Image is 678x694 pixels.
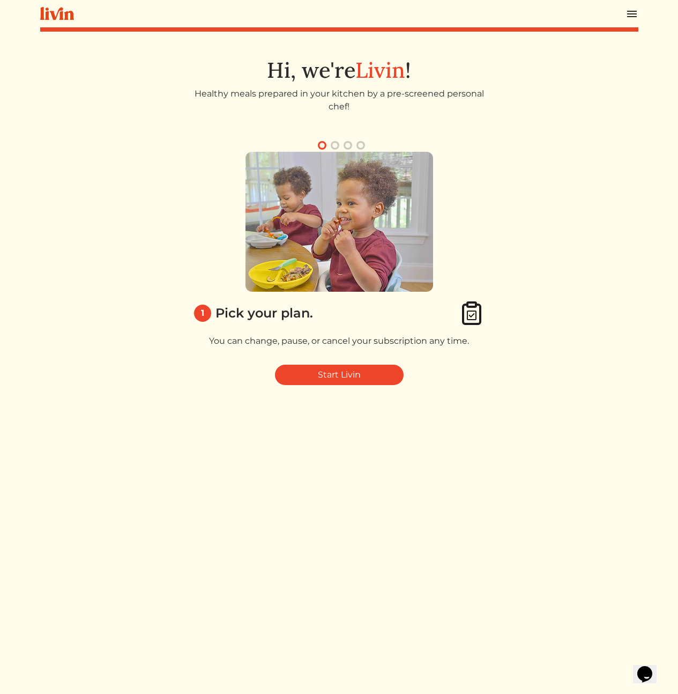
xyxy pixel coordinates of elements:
span: Livin [355,56,405,84]
img: menu_hamburger-cb6d353cf0ecd9f46ceae1c99ecbeb4a00e71ca567a856bd81f57e9d8c17bb26.svg [625,8,638,20]
iframe: chat widget [633,651,667,683]
div: 1 [194,305,211,322]
p: You can change, pause, or cancel your subscription any time. [190,335,489,348]
div: Pick your plan. [215,304,313,323]
a: Start Livin [275,365,404,385]
img: livin-logo-a0d97d1a881af30f6274990eb6222085a2533c92bbd1e4f22c21b4f0d0e3210c.svg [40,7,74,20]
h1: Hi, we're ! [40,57,638,83]
img: 1_pick_plan-58eb60cc534f7a7539062c92543540e51162102f37796608976bb4e513d204c1.png [245,152,433,292]
img: clipboard_check-4e1afea9aecc1d71a83bd71232cd3fbb8e4b41c90a1eb376bae1e516b9241f3c.svg [459,300,485,326]
p: Healthy meals prepared in your kitchen by a pre-screened personal chef! [190,87,489,113]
